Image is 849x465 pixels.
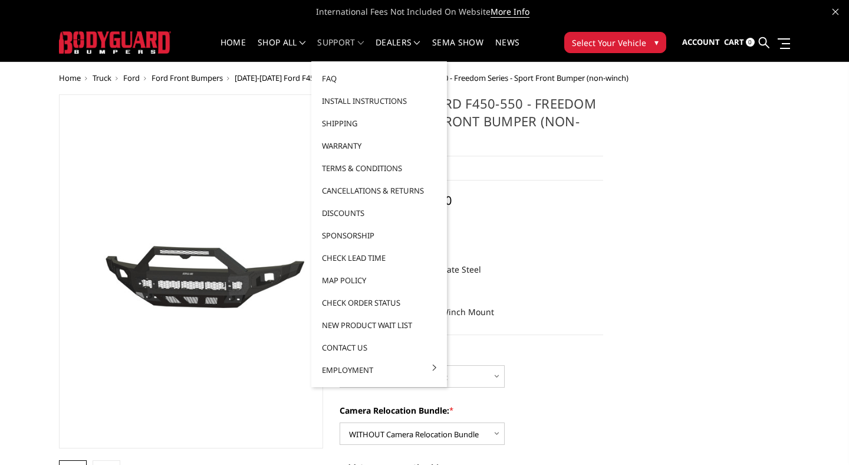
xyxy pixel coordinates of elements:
a: Terms & Conditions [316,157,442,179]
a: Cancellations & Returns [316,179,442,202]
dd: Without Winch Mount [407,302,494,323]
a: [DATE]-[DATE] Ford F450/F550 [235,73,338,83]
a: Account [682,27,720,58]
a: Truck [93,73,111,83]
a: Dealers [376,38,420,61]
a: Cart 0 [724,27,755,58]
a: Sponsorship [316,224,442,247]
h1: [DATE]-[DATE] Ford F450-550 - Freedom Series - Sport Front Bumper (non-winch) [340,94,604,156]
a: Install Instructions [316,90,442,112]
span: Cart [724,37,744,47]
a: shop all [258,38,305,61]
span: Account [682,37,720,47]
a: News [495,38,519,61]
a: 2017-2022 Ford F450-550 - Freedom Series - Sport Front Bumper (non-winch) [59,94,323,448]
span: Select Your Vehicle [572,37,646,49]
span: ▾ [654,36,659,48]
a: Home [59,73,81,83]
a: Employment [316,359,442,381]
a: Check Lead Time [316,247,442,269]
label: Camera Relocation Bundle: [340,404,604,417]
a: New Product Wait List [316,314,442,336]
button: Select Your Vehicle [564,32,666,53]
a: Check Order Status [316,292,442,314]
a: More Info [491,6,529,18]
a: FAQ [316,67,442,90]
a: Ford Front Bumpers [152,73,223,83]
img: BODYGUARD BUMPERS [59,31,171,53]
a: Home [221,38,246,61]
a: MAP Policy [316,269,442,292]
label: Powder Coat Finish: [340,347,604,359]
a: Contact Us [316,336,442,359]
a: Ford [123,73,140,83]
a: SEMA Show [432,38,483,61]
a: Support [317,38,364,61]
span: 0 [746,38,755,47]
a: Discounts [316,202,442,224]
a: Warranty [316,135,442,157]
span: [DATE]-[DATE] Ford F450-550 - Freedom Series - Sport Front Bumper (non-winch) [350,73,628,83]
a: Shipping [316,112,442,135]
